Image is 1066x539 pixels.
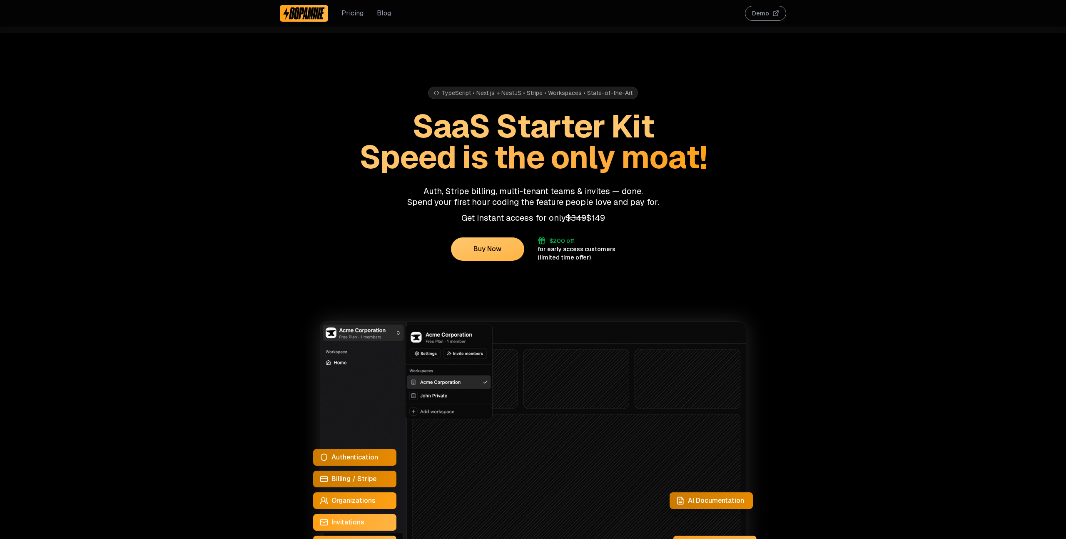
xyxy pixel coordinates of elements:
a: Dopamine [280,5,328,22]
button: Buy Now [451,237,524,261]
span: Authentication [331,452,378,462]
span: Organizations [331,496,376,506]
button: Demo [745,6,786,21]
span: Billing / Stripe [331,474,376,484]
span: $349 [566,212,586,223]
p: Get instant access for only $149 [280,212,786,223]
span: SaaS Starter Kit [412,106,654,147]
div: for early access customers [538,245,615,253]
p: Auth, Stripe billing, multi-tenant teams & invites — done. Spend your first hour coding the featu... [280,186,786,207]
a: Authentication [313,449,396,466]
div: TypeScript • Next.js + NestJS • Stripe • Workspaces • State-of-the-Art [428,87,638,99]
div: (limited time offer) [538,253,591,262]
a: Blog [377,8,391,18]
div: $200 off [549,237,574,245]
span: Invitations [331,517,364,527]
span: AI Documentation [688,496,744,506]
img: Dopamine [283,7,325,20]
span: Speed is the only moat! [359,137,707,177]
a: Billing / Stripe [313,471,396,487]
a: Pricing [341,8,364,18]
